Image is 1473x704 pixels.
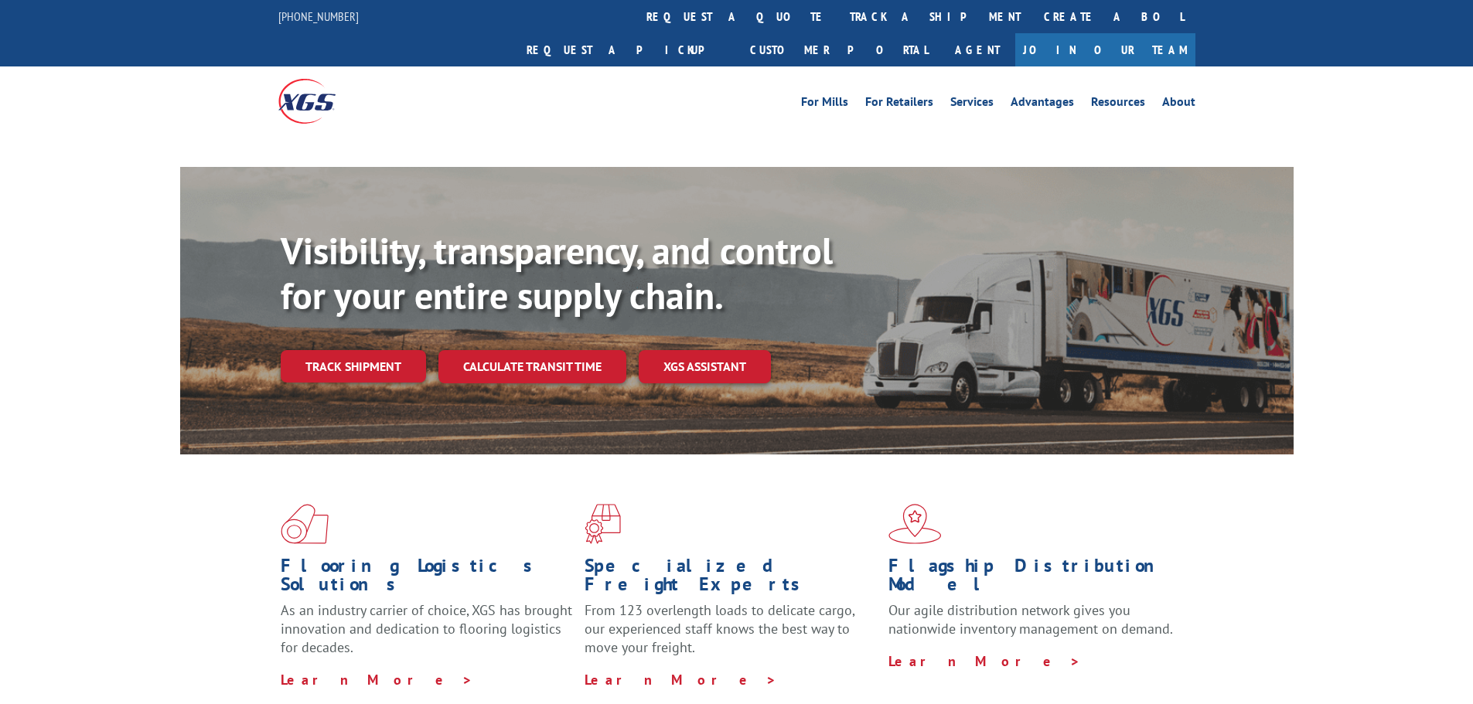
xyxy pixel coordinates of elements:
[1011,96,1074,113] a: Advantages
[1015,33,1195,66] a: Join Our Team
[585,556,877,601] h1: Specialized Freight Experts
[1091,96,1145,113] a: Resources
[888,652,1081,670] a: Learn More >
[281,226,833,319] b: Visibility, transparency, and control for your entire supply chain.
[278,9,359,24] a: [PHONE_NUMBER]
[939,33,1015,66] a: Agent
[950,96,994,113] a: Services
[888,504,942,544] img: xgs-icon-flagship-distribution-model-red
[639,350,771,383] a: XGS ASSISTANT
[801,96,848,113] a: For Mills
[515,33,738,66] a: Request a pickup
[888,556,1181,601] h1: Flagship Distribution Model
[585,671,777,689] a: Learn More >
[281,556,573,601] h1: Flooring Logistics Solutions
[585,504,621,544] img: xgs-icon-focused-on-flooring-red
[281,601,572,656] span: As an industry carrier of choice, XGS has brought innovation and dedication to flooring logistics...
[438,350,626,383] a: Calculate transit time
[281,350,426,383] a: Track shipment
[865,96,933,113] a: For Retailers
[281,671,473,689] a: Learn More >
[281,504,329,544] img: xgs-icon-total-supply-chain-intelligence-red
[738,33,939,66] a: Customer Portal
[888,601,1173,638] span: Our agile distribution network gives you nationwide inventory management on demand.
[1162,96,1195,113] a: About
[585,601,877,670] p: From 123 overlength loads to delicate cargo, our experienced staff knows the best way to move you...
